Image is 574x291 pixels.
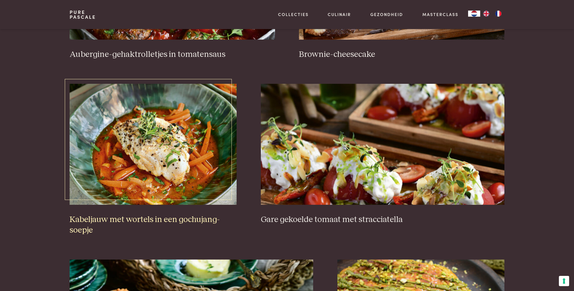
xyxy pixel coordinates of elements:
[261,84,504,225] a: Gare gekoelde tomaat met stracciatella Gare gekoelde tomaat met stracciatella
[261,84,504,205] img: Gare gekoelde tomaat met stracciatella
[278,11,309,18] a: Collecties
[70,49,275,60] h3: Aubergine-gehaktrolletjes in tomatensaus
[70,84,237,235] a: Kabeljauw met wortels in een gochujang-soepje Kabeljauw met wortels in een gochujang-soepje
[70,84,237,205] img: Kabeljauw met wortels in een gochujang-soepje
[422,11,458,18] a: Masterclass
[70,214,237,235] h3: Kabeljauw met wortels in een gochujang-soepje
[70,10,96,19] a: PurePascale
[480,11,504,17] ul: Language list
[261,214,504,225] h3: Gare gekoelde tomaat met stracciatella
[559,276,569,286] button: Uw voorkeuren voor toestemming voor trackingtechnologieën
[328,11,351,18] a: Culinair
[299,49,504,60] h3: Brownie-cheesecake
[468,11,504,17] aside: Language selected: Nederlands
[492,11,504,17] a: FR
[468,11,480,17] a: NL
[468,11,480,17] div: Language
[480,11,492,17] a: EN
[370,11,403,18] a: Gezondheid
